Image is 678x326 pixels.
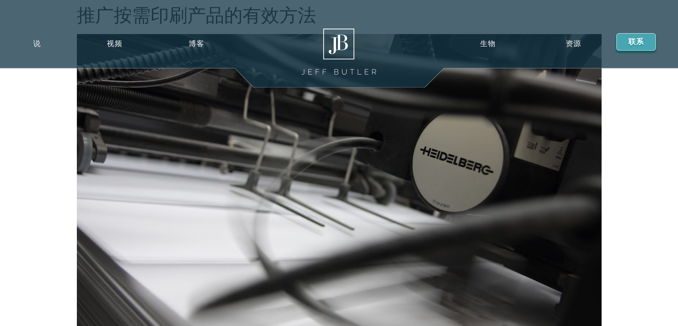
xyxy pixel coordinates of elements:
a: 视频 [74,33,156,54]
a: 资源 [531,33,616,54]
nav: 菜单 [445,33,616,54]
a: 生物 [445,33,531,54]
a: 博客 [156,33,238,54]
a: 联系 [616,33,656,51]
span: 联系 [628,38,644,46]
